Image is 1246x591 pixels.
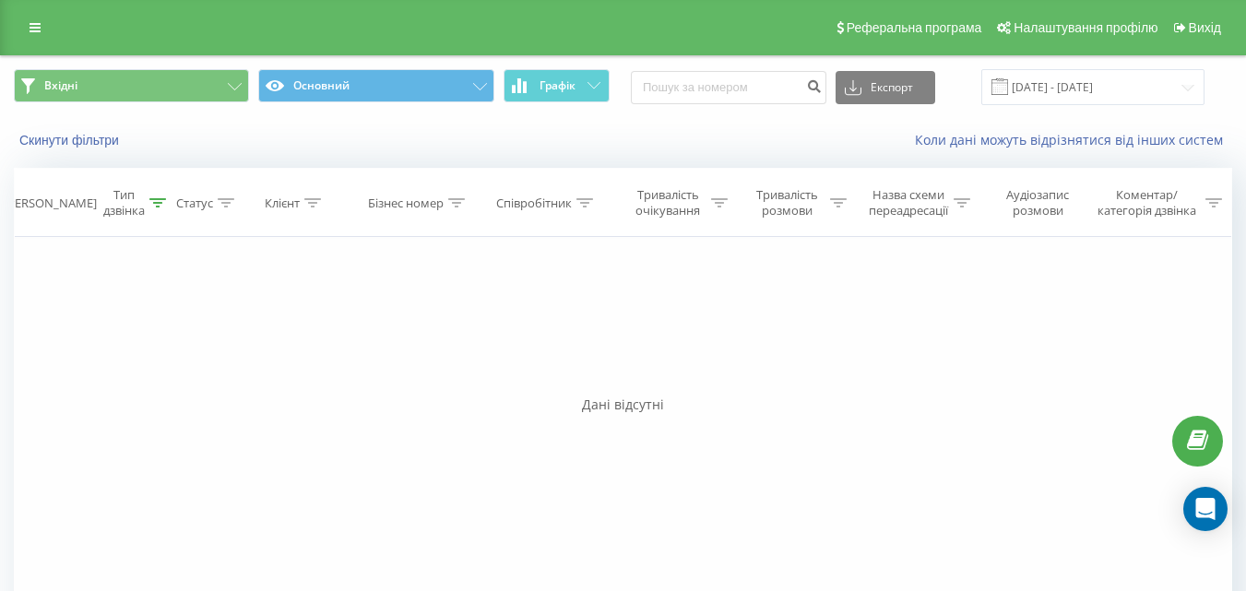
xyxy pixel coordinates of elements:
div: Клієнт [265,195,300,211]
div: Тип дзвінка [103,187,145,219]
div: Назва схеми переадресації [868,187,949,219]
span: Графік [540,79,576,92]
div: Коментар/категорія дзвінка [1093,187,1201,219]
button: Експорт [836,71,935,104]
span: Вхідні [44,78,77,93]
div: Дані відсутні [14,396,1232,414]
button: Вхідні [14,69,249,102]
div: Тривалість розмови [749,187,825,219]
div: Статус [176,195,213,211]
span: Вихід [1189,20,1221,35]
button: Графік [504,69,610,102]
div: Open Intercom Messenger [1183,487,1228,531]
div: Тривалість очікування [630,187,706,219]
a: Коли дані можуть відрізнятися вiд інших систем [915,131,1232,148]
div: [PERSON_NAME] [4,195,97,211]
div: Співробітник [496,195,572,211]
div: Бізнес номер [368,195,444,211]
button: Скинути фільтри [14,132,128,148]
button: Основний [258,69,493,102]
span: Реферальна програма [847,20,982,35]
input: Пошук за номером [631,71,826,104]
span: Налаштування профілю [1014,20,1157,35]
div: Аудіозапис розмови [991,187,1085,219]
